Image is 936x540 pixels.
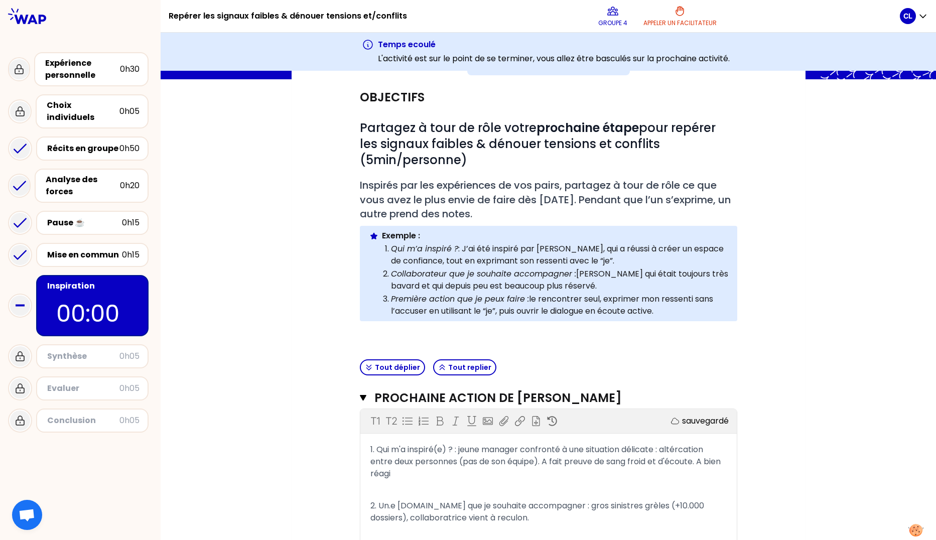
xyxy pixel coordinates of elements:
div: Ouvrir le chat [12,500,42,530]
div: 0h05 [119,350,140,362]
em: Collaborateur que je souhaite accompagner : [391,268,576,280]
button: Tout replier [433,359,496,375]
div: 0h15 [122,249,140,261]
p: le rencontrer seul, exprimer mon ressenti sans l’accuser en utilisant le “je”, puis ouvrir le dia... [391,293,728,317]
div: 0h05 [119,415,140,427]
h2: Objectifs [360,89,425,105]
div: 0h15 [122,217,140,229]
p: [PERSON_NAME] qui était toujours très bavard et qui depuis peu est beaucoup plus réservé. [391,268,728,292]
div: Conclusion [47,415,119,427]
p: Appeler un facilitateur [643,19,717,27]
div: 0h05 [119,105,140,117]
button: Appeler un facilitateur [639,1,721,31]
span: 1. Qui m'a inspiré(e) ? : jeune manager confronté à une situation délicate : altércation entre de... [370,444,725,479]
div: Synthèse [47,350,119,362]
button: CL [900,8,928,24]
div: Récits en groupe [47,143,119,155]
p: T2 [385,414,397,428]
span: 2. Un.e [DOMAIN_NAME] que je souhaite accompagner : gros sinistres grèles (+10.000 dossiers), col... [370,500,706,523]
p: : J’ai été inspiré par [PERSON_NAME], qui a réussi à créer un espace de confiance, tout en exprim... [391,243,728,267]
p: T1 [370,414,380,428]
div: Inspiration [47,280,140,292]
span: Inspirés par les expériences de vos pairs, partagez à tour de rôle ce que vous avez le plus envie... [360,178,733,221]
div: Analyse des forces [46,174,120,198]
em: Première action que je peux faire : [391,293,529,305]
div: 0h20 [120,180,140,192]
p: L'activité est sur le point de se terminer, vous allez être basculés sur la prochaine activité. [378,53,730,65]
button: Tout déplier [360,359,425,375]
div: Pause ☕️ [47,217,122,229]
p: Groupe 4 [598,19,627,27]
button: Prochaine action de [PERSON_NAME] [360,390,737,406]
h3: Temps ecoulé [378,39,730,51]
div: 0h50 [119,143,140,155]
span: Partagez à tour de rôle votre pour repérer les signaux faibles & dénouer tensions et conflits (5m... [360,119,719,168]
p: 00:00 [56,296,128,331]
h3: Prochaine action de [PERSON_NAME] [374,390,698,406]
div: Choix individuels [47,99,119,123]
strong: prochaine étape [537,119,639,136]
em: Qui m’a inspiré ? [391,243,458,254]
strong: Exemple : [382,230,420,241]
p: sauvegardé [682,415,729,427]
button: Groupe 4 [594,1,631,31]
p: CL [903,11,912,21]
div: Mise en commun [47,249,122,261]
div: Expérience personnelle [45,57,120,81]
div: 0h30 [120,63,140,75]
div: Evaluer [47,382,119,394]
div: 0h05 [119,382,140,394]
